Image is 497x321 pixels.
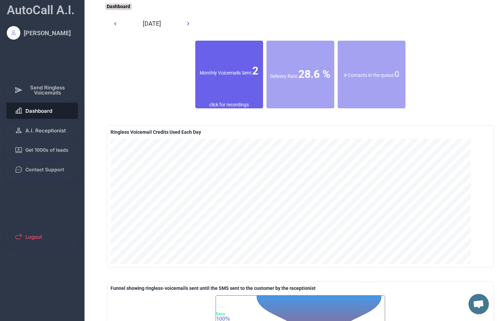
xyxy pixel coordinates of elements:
div: Contacts which are awaiting to be dialed (and no voicemail has been left) [338,44,405,105]
div: 7 [216,304,387,310]
div: # Contacts in the queue: [338,69,405,80]
div: A delivered ringless voicemail is 1 credit is if using a pre-recorded message OR 2 credits if usi... [111,129,201,136]
div: Number of successfully delivered voicemails [195,41,263,102]
div: click for recordings [209,102,249,108]
span: Dashboard [25,108,52,113]
button: Send Ringless Voicemails [6,81,78,99]
button: Logout [6,229,78,245]
div: AutoCall A.I. [7,2,75,19]
div: Open chat [469,294,489,314]
div: % of contacts who received a ringless voicemail [266,41,334,108]
span: A.I. Receptionist [25,128,66,133]
span: Contact Support [25,167,64,172]
div: [DATE] [127,19,176,28]
span: Logout [25,234,42,239]
font: 28.6 % [298,68,331,81]
font: 0 [395,69,399,79]
div: Sent [216,312,387,316]
div: [PERSON_NAME] [24,29,71,37]
button: Dashboard [6,103,78,119]
div: Monthly Voicemails Sent: [195,63,263,79]
div: A delivered ringless voicemail is 1 credit is if using a pre-recorded message OR 2 credits if usi... [111,285,316,292]
font: 2 [252,64,258,77]
div: Delivery Rate: [266,67,334,82]
button: A.I. Receptionist [6,122,78,138]
button: Contact Support [6,162,78,178]
button: Get 1000s of leads [6,142,78,158]
div: Dashboard [105,3,132,10]
span: Send Ringless Voicemails [25,85,70,95]
span: Get 1000s of leads [25,148,68,152]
